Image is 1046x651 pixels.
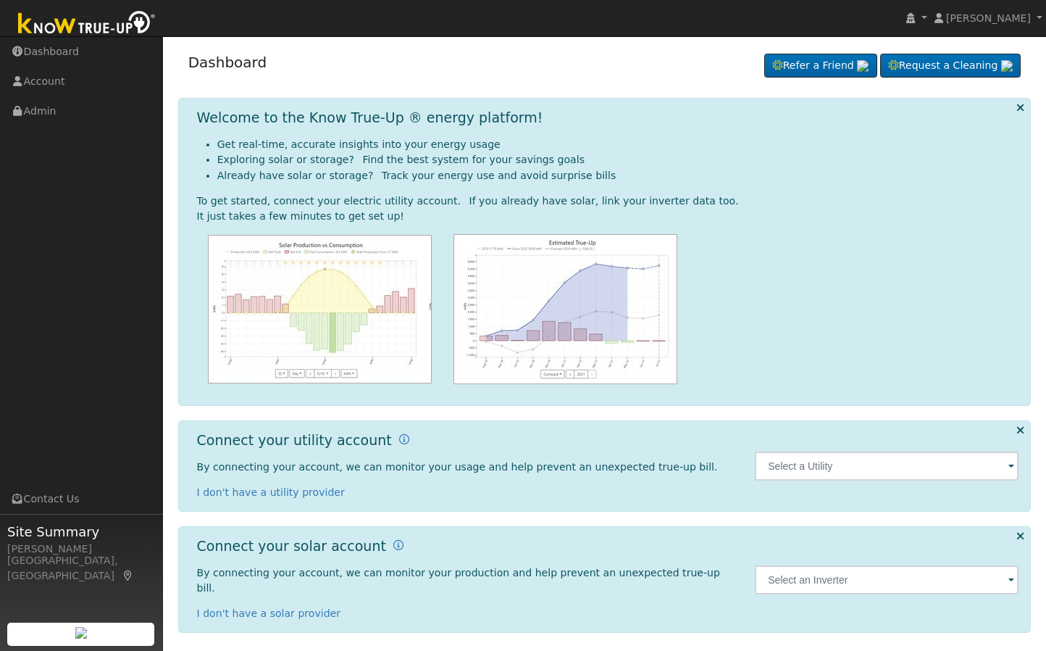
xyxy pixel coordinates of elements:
[188,54,267,71] a: Dashboard
[197,109,543,126] h1: Welcome to the Know True-Up ® energy platform!
[217,152,1019,167] li: Exploring solar or storage? Find the best system for your savings goals
[755,452,1018,481] input: Select a Utility
[946,12,1031,24] span: [PERSON_NAME]
[197,209,1019,224] div: It just takes a few minutes to get set up!
[11,8,163,41] img: Know True-Up
[197,538,386,555] h1: Connect your solar account
[122,570,135,581] a: Map
[197,461,718,473] span: By connecting your account, we can monitor your usage and help prevent an unexpected true-up bill.
[75,627,87,639] img: retrieve
[197,486,345,498] a: I don't have a utility provider
[1001,60,1013,72] img: retrieve
[7,542,155,557] div: [PERSON_NAME]
[880,54,1021,78] a: Request a Cleaning
[755,565,1018,594] input: Select an Inverter
[857,60,869,72] img: retrieve
[197,194,1019,209] div: To get started, connect your electric utility account. If you already have solar, link your inver...
[197,432,392,449] h1: Connect your utility account
[197,567,720,594] span: By connecting your account, we can monitor your production and help prevent an unexpected true-up...
[217,137,1019,152] li: Get real-time, accurate insights into your energy usage
[217,168,1019,183] li: Already have solar or storage? Track your energy use and avoid surprise bills
[764,54,877,78] a: Refer a Friend
[197,608,341,619] a: I don't have a solar provider
[7,522,155,542] span: Site Summary
[7,553,155,584] div: [GEOGRAPHIC_DATA], [GEOGRAPHIC_DATA]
